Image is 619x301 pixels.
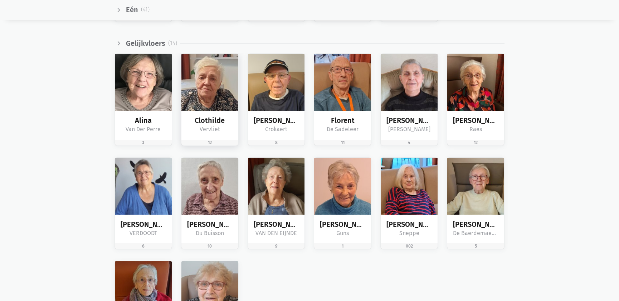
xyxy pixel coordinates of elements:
div: Guns [320,229,365,238]
a: bewoner afbeelding [PERSON_NAME] Du Buisson 10 [181,157,239,249]
img: bewoner afbeelding [381,158,438,215]
small: (14) [168,40,177,47]
div: 12 [181,140,238,145]
div: Crokaert [254,125,299,134]
img: bewoner afbeelding [447,158,504,215]
img: bewoner afbeelding [181,158,238,215]
div: [PERSON_NAME] [386,220,432,229]
div: Du Buisson [187,229,233,238]
div: [PERSON_NAME] [PERSON_NAME] [254,220,299,229]
div: VERDOODT [121,229,166,238]
div: 4 [381,140,438,145]
div: Raes [453,125,498,134]
img: bewoner afbeelding [181,54,238,111]
a: bewoner afbeelding [PERSON_NAME] Sneppe 002 [380,157,438,249]
div: Alina [121,116,166,125]
a: bewoner afbeelding [PERSON_NAME] VERDOODT 6 [114,157,172,249]
img: bewoner afbeelding [248,54,305,111]
a: bewoner afbeelding [PERSON_NAME] [PERSON_NAME] 4 [380,53,438,145]
div: 11 [314,140,371,145]
div: [PERSON_NAME] [121,220,166,229]
div: Florent [320,116,365,125]
div: VAN DEN EIJNDE [254,229,299,238]
div: [PERSON_NAME] [254,116,299,125]
div: De Sadeleer [320,125,365,134]
div: 8 [248,140,305,145]
a: bewoner afbeelding Clothilde Vervliet 12 [181,53,239,145]
div: 12 [447,140,504,145]
img: bewoner afbeelding [115,54,172,111]
div: De Baerdemaeker [453,229,498,238]
small: (41) [141,7,150,13]
a: bewoner afbeelding [PERSON_NAME] [PERSON_NAME] VAN DEN EIJNDE 9 [248,157,305,249]
i: chevron_right [114,6,123,14]
div: 10 [181,243,238,249]
img: bewoner afbeelding [115,158,172,215]
a: chevron_right Eén(41) [114,6,150,14]
div: 5 [447,243,504,249]
i: chevron_right [114,39,123,48]
a: bewoner afbeelding Florent De Sadeleer 11 [314,53,371,145]
a: bewoner afbeelding [PERSON_NAME] Raes 12 [447,53,505,145]
img: bewoner afbeelding [314,54,371,111]
div: [PERSON_NAME] [PERSON_NAME] [320,220,365,229]
div: 1 [314,243,371,249]
div: 9 [248,243,305,249]
a: bewoner afbeelding [PERSON_NAME] Crokaert 8 [248,53,305,145]
a: bewoner afbeelding Alina Van Der Perre 3 [114,53,172,145]
div: 3 [115,140,172,145]
img: bewoner afbeelding [248,158,305,215]
div: [PERSON_NAME] [187,220,233,229]
div: Clothilde [187,116,233,125]
a: bewoner afbeelding [PERSON_NAME] [PERSON_NAME] Guns 1 [314,157,371,249]
div: [PERSON_NAME] [453,220,498,229]
div: [PERSON_NAME] [386,116,432,125]
a: bewoner afbeelding [PERSON_NAME] De Baerdemaeker 5 [447,157,505,249]
div: [PERSON_NAME] [386,125,432,134]
div: 6 [115,243,172,249]
div: 002 [381,243,438,249]
img: bewoner afbeelding [314,158,371,215]
img: bewoner afbeelding [447,54,504,111]
img: bewoner afbeelding [381,54,438,111]
a: chevron_right Gelijkvloers(14) [114,39,177,48]
div: [PERSON_NAME] [453,116,498,125]
div: Sneppe [386,229,432,238]
div: Van Der Perre [121,125,166,134]
div: Vervliet [187,125,233,134]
